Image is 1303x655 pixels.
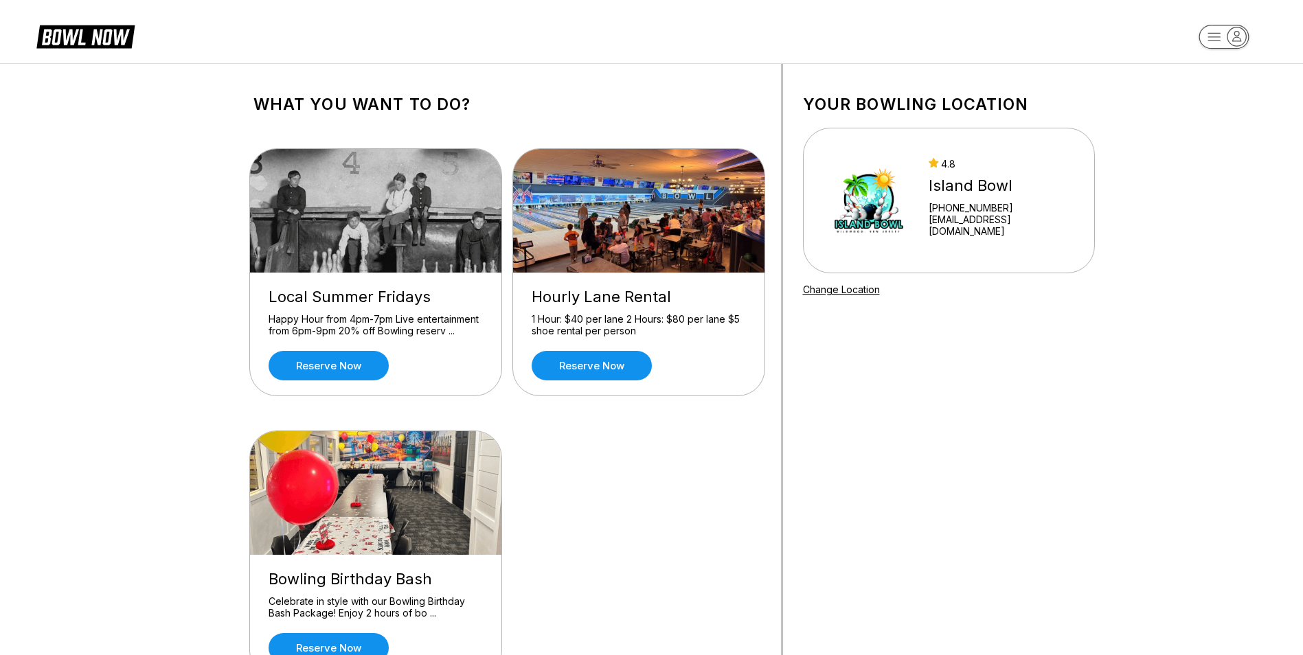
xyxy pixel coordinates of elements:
[929,214,1076,237] a: [EMAIL_ADDRESS][DOMAIN_NAME]
[803,284,880,295] a: Change Location
[929,202,1076,214] div: [PHONE_NUMBER]
[269,595,483,619] div: Celebrate in style with our Bowling Birthday Bash Package! Enjoy 2 hours of bo ...
[532,351,652,380] a: Reserve now
[269,313,483,337] div: Happy Hour from 4pm-7pm Live entertainment from 6pm-9pm 20% off Bowling reserv ...
[532,313,746,337] div: 1 Hour: $40 per lane 2 Hours: $80 per lane $5 shoe rental per person
[250,431,503,555] img: Bowling Birthday Bash
[803,95,1095,114] h1: Your bowling location
[822,149,917,252] img: Island Bowl
[269,570,483,588] div: Bowling Birthday Bash
[269,288,483,306] div: Local Summer Fridays
[513,149,766,273] img: Hourly Lane Rental
[269,351,389,380] a: Reserve now
[253,95,761,114] h1: What you want to do?
[532,288,746,306] div: Hourly Lane Rental
[929,176,1076,195] div: Island Bowl
[250,149,503,273] img: Local Summer Fridays
[929,158,1076,170] div: 4.8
